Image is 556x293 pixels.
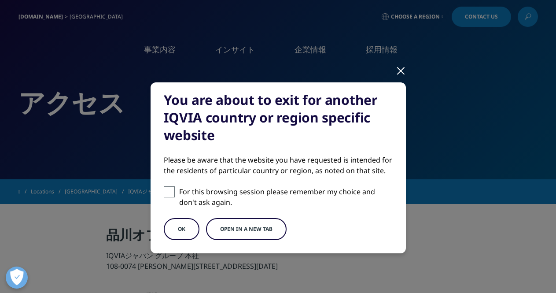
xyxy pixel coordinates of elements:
button: 優先設定センターを開く [6,267,28,289]
p: For this browsing session please remember my choice and don't ask again. [179,186,393,208]
div: You are about to exit for another IQVIA country or region specific website [164,91,393,144]
div: Please be aware that the website you have requested is intended for the residents of particular c... [164,155,393,176]
button: OK [164,218,199,240]
button: Open in a new tab [206,218,287,240]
